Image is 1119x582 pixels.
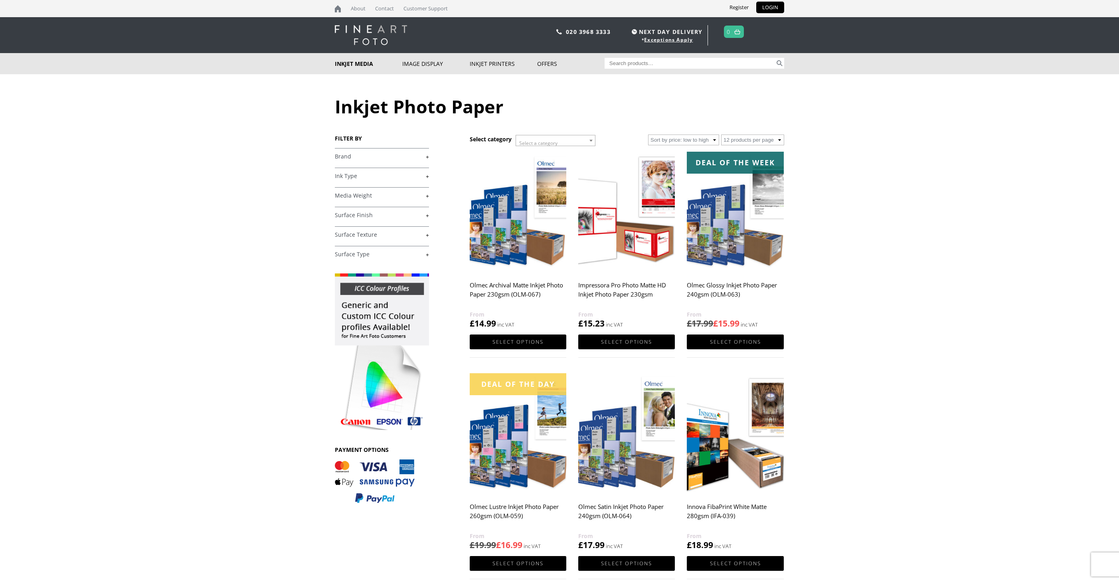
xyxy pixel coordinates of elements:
[775,58,784,69] button: Search
[335,94,784,119] h1: Inkjet Photo Paper
[687,373,783,494] img: Innova FibaPrint White Matte 280gsm (IFA-039)
[470,539,496,550] bdi: 19.99
[566,28,611,36] a: 020 3968 3333
[648,135,719,145] select: Shop order
[335,459,415,504] img: PAYMENT OPTIONS
[335,251,429,258] a: +
[756,2,784,13] a: LOGIN
[687,318,713,329] bdi: 17.99
[470,373,566,494] img: Olmec Lustre Inkjet Photo Paper 260gsm (OLM-059)
[335,246,429,262] h4: Surface Type
[335,53,402,74] a: Inkjet Media
[578,335,675,349] a: Select options for “Impressora Pro Photo Matte HD Inkjet Photo Paper 230gsm”
[578,278,675,310] h2: Impressora Pro Photo Matte HD Inkjet Photo Paper 230gsm
[578,152,675,329] a: Impressora Pro Photo Matte HD Inkjet Photo Paper 230gsm £15.23
[335,231,429,239] a: +
[335,148,429,164] h4: Brand
[470,373,566,395] div: Deal of the day
[687,539,692,550] span: £
[605,58,775,69] input: Search products…
[470,135,512,143] h3: Select category
[335,212,429,219] a: +
[335,25,407,45] img: logo-white.svg
[470,373,566,551] a: Deal of the day Olmec Lustre Inkjet Photo Paper 260gsm (OLM-059) £19.99£16.99
[556,29,562,34] img: phone.svg
[335,187,429,203] h4: Media Weight
[578,152,675,273] img: Impressora Pro Photo Matte HD Inkjet Photo Paper 230gsm
[687,318,692,329] span: £
[578,539,605,550] bdi: 17.99
[470,556,566,571] a: Select options for “Olmec Lustre Inkjet Photo Paper 260gsm (OLM-059)”
[335,192,429,200] a: +
[578,318,583,329] span: £
[470,499,566,531] h2: Olmec Lustre Inkjet Photo Paper 260gsm (OLM-059)
[687,539,713,550] bdi: 18.99
[470,318,496,329] bdi: 14.99
[335,446,429,453] h3: PAYMENT OPTIONS
[402,53,470,74] a: Image Display
[644,36,693,43] a: Exceptions Apply
[578,556,675,571] a: Select options for “Olmec Satin Inkjet Photo Paper 240gsm (OLM-064)”
[335,207,429,223] h4: Surface Finish
[727,26,730,38] a: 0
[578,373,675,494] img: Olmec Satin Inkjet Photo Paper 240gsm (OLM-064)
[713,318,739,329] bdi: 15.99
[470,53,537,74] a: Inkjet Printers
[470,318,474,329] span: £
[470,335,566,349] a: Select options for “Olmec Archival Matte Inkjet Photo Paper 230gsm (OLM-067)”
[687,499,783,531] h2: Innova FibaPrint White Matte 280gsm (IFA-039)
[335,172,429,180] a: +
[335,135,429,142] h3: FILTER BY
[537,53,605,74] a: Offers
[687,152,783,273] img: Olmec Glossy Inkjet Photo Paper 240gsm (OLM-063)
[470,539,474,550] span: £
[687,278,783,310] h2: Olmec Glossy Inkjet Photo Paper 240gsm (OLM-063)
[578,318,605,329] bdi: 15.23
[335,168,429,184] h4: Ink Type
[335,153,429,160] a: +
[724,2,755,13] a: Register
[470,152,566,329] a: Olmec Archival Matte Inkjet Photo Paper 230gsm (OLM-067) £14.99
[335,273,429,430] img: promo
[687,152,783,174] div: Deal of the week
[687,373,783,551] a: Innova FibaPrint White Matte 280gsm (IFA-039) £18.99
[496,539,522,550] bdi: 16.99
[578,539,583,550] span: £
[470,278,566,310] h2: Olmec Archival Matte Inkjet Photo Paper 230gsm (OLM-067)
[632,29,637,34] img: time.svg
[496,539,501,550] span: £
[519,140,558,146] span: Select a category
[578,373,675,551] a: Olmec Satin Inkjet Photo Paper 240gsm (OLM-064) £17.99
[734,29,740,34] img: basket.svg
[687,556,783,571] a: Select options for “Innova FibaPrint White Matte 280gsm (IFA-039)”
[687,152,783,329] a: Deal of the week Olmec Glossy Inkjet Photo Paper 240gsm (OLM-063) £17.99£15.99
[713,318,718,329] span: £
[578,499,675,531] h2: Olmec Satin Inkjet Photo Paper 240gsm (OLM-064)
[335,226,429,242] h4: Surface Texture
[470,152,566,273] img: Olmec Archival Matte Inkjet Photo Paper 230gsm (OLM-067)
[687,335,783,349] a: Select options for “Olmec Glossy Inkjet Photo Paper 240gsm (OLM-063)”
[630,27,702,36] span: NEXT DAY DELIVERY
